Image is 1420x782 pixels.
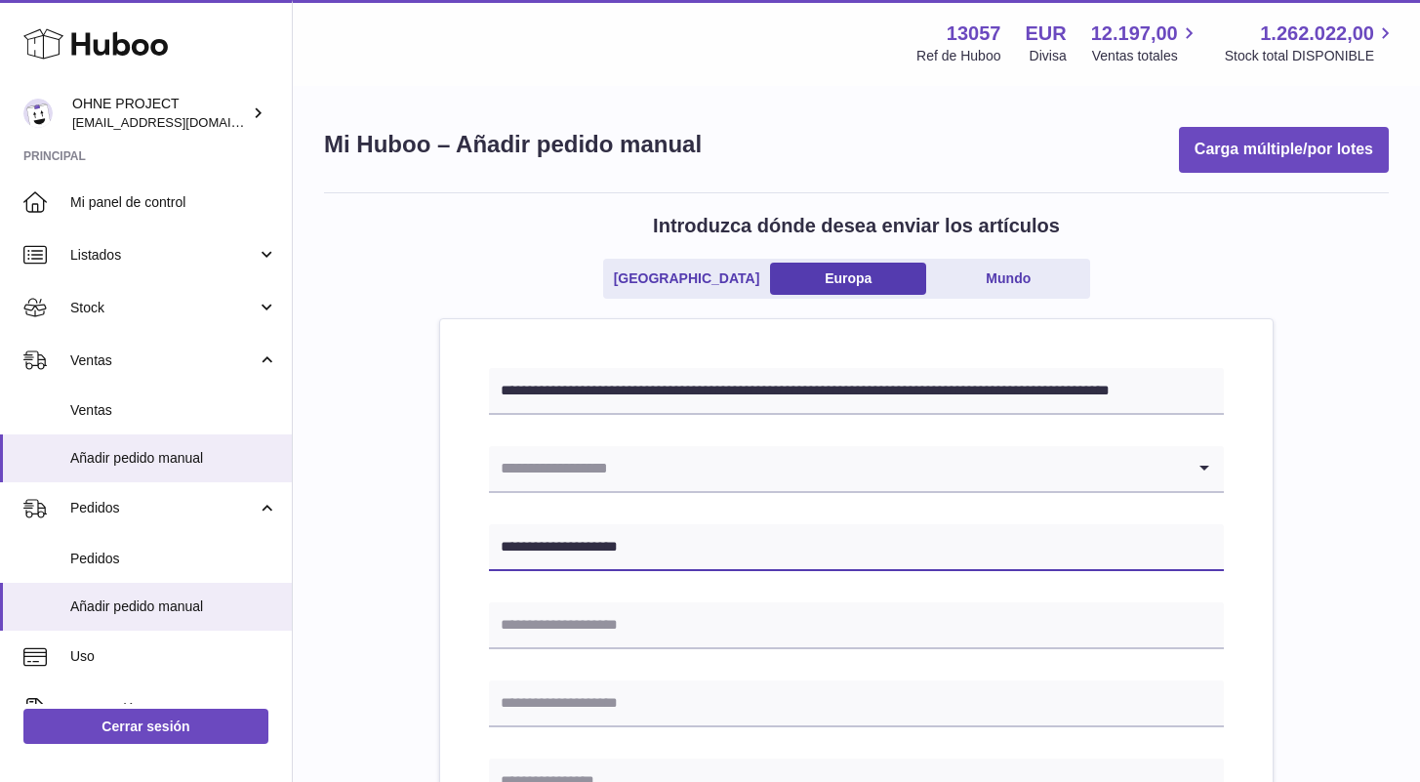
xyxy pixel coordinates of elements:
[1225,47,1397,65] span: Stock total DISPONIBLE
[23,709,268,744] a: Cerrar sesión
[1091,21,1178,47] span: 12.197,00
[70,597,277,616] span: Añadir pedido manual
[70,246,257,265] span: Listados
[70,193,277,212] span: Mi panel de control
[1025,21,1066,47] strong: EUR
[72,114,287,130] span: [EMAIL_ADDRESS][DOMAIN_NAME]
[770,263,926,295] a: Europa
[607,263,767,295] a: [GEOGRAPHIC_DATA]
[930,263,1086,295] a: Mundo
[324,129,702,160] h1: Mi Huboo – Añadir pedido manual
[1260,21,1374,47] span: 1.262.022,00
[489,446,1224,493] div: Search for option
[653,213,1060,239] h2: Introduzca dónde desea enviar los artículos
[70,700,257,719] span: Facturación y pagos
[1179,127,1389,173] button: Carga múltiple/por lotes
[70,550,277,568] span: Pedidos
[1091,21,1200,65] a: 12.197,00 Ventas totales
[916,47,1000,65] div: Ref de Huboo
[1030,47,1067,65] div: Divisa
[70,401,277,420] span: Ventas
[70,351,257,370] span: Ventas
[23,99,53,128] img: support@ohneproject.com
[70,499,257,517] span: Pedidos
[489,446,1185,491] input: Search for option
[70,449,277,468] span: Añadir pedido manual
[72,95,248,132] div: OHNE PROJECT
[70,647,277,666] span: Uso
[70,299,257,317] span: Stock
[947,21,1001,47] strong: 13057
[1092,47,1200,65] span: Ventas totales
[1225,21,1397,65] a: 1.262.022,00 Stock total DISPONIBLE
